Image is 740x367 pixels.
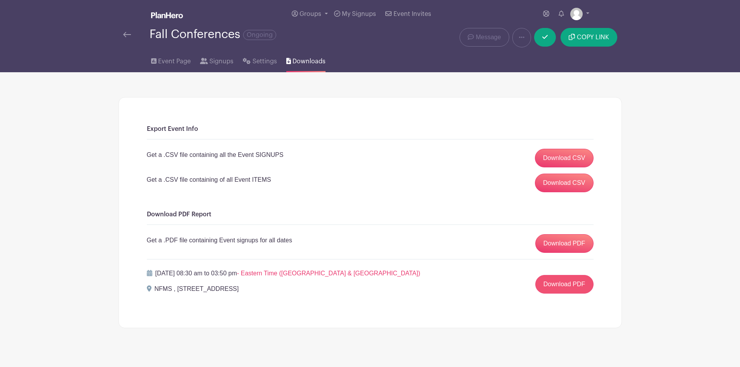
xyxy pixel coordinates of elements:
[535,275,594,294] a: Download PDF
[561,28,617,47] button: COPY LINK
[299,11,321,17] span: Groups
[342,11,376,17] span: My Signups
[570,8,583,20] img: default-ce2991bfa6775e67f084385cd625a349d9dcbb7a52a09fb2fda1e96e2d18dcdb.png
[209,57,233,66] span: Signups
[394,11,431,17] span: Event Invites
[243,30,276,40] span: Ongoing
[460,28,509,47] a: Message
[123,32,131,37] img: back-arrow-29a5d9b10d5bd6ae65dc969a981735edf675c4d7a1fe02e03b50dbd4ba3cdb55.svg
[535,149,594,167] a: Download CSV
[147,175,271,184] p: Get a .CSV file containing of all Event ITEMS
[155,284,239,294] p: NFMS , [STREET_ADDRESS]
[151,12,183,18] img: logo_white-6c42ec7e38ccf1d336a20a19083b03d10ae64f83f12c07503d8b9e83406b4c7d.svg
[151,47,191,72] a: Event Page
[150,28,276,41] div: Fall Conferences
[237,270,420,277] span: - Eastern Time ([GEOGRAPHIC_DATA] & [GEOGRAPHIC_DATA])
[147,150,284,160] p: Get a .CSV file containing all the Event SIGNUPS
[147,125,594,133] h6: Export Event Info
[535,234,594,253] a: Download PDF
[147,236,292,245] p: Get a .PDF file containing Event signups for all dates
[155,269,420,278] p: [DATE] 08:30 am to 03:50 pm
[200,47,233,72] a: Signups
[147,211,594,218] h6: Download PDF Report
[293,57,326,66] span: Downloads
[577,34,609,40] span: COPY LINK
[243,47,277,72] a: Settings
[286,47,326,72] a: Downloads
[535,174,594,192] a: Download CSV
[158,57,191,66] span: Event Page
[476,33,501,42] span: Message
[252,57,277,66] span: Settings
